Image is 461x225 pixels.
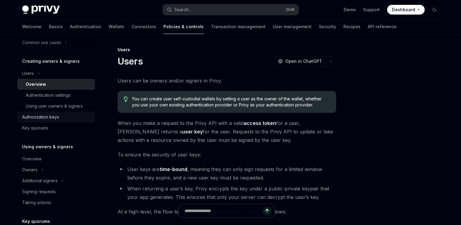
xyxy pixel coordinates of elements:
button: Open in ChatGPT [274,56,326,66]
a: Connectors [132,19,156,34]
span: You can create user self-custodial wallets by setting a user as the owner of the wallet, whether ... [132,96,330,108]
a: Welcome [22,19,42,34]
a: Signing requests [17,186,95,197]
div: Overview [22,155,42,163]
div: Signing requests [22,188,56,195]
a: Authentication [70,19,101,34]
div: Authorization keys [22,113,59,121]
span: Users can be owners and/or signers in Privy. [118,76,336,85]
a: Support [363,7,380,13]
span: To ensure the security of user keys: [118,150,336,159]
span: Dashboard [392,7,415,13]
img: dark logo [22,5,60,14]
a: Wallets [109,19,124,34]
a: User management [273,19,312,34]
div: Users [22,70,34,77]
div: Authentication settings [26,92,71,99]
a: Demo [344,7,356,13]
a: Using user owners & signers [17,101,95,112]
svg: Tip [124,96,128,102]
strong: time-bound [160,166,187,172]
div: Owners [22,166,38,173]
span: When you make a request to the Privy API with a valid for a user, [PERSON_NAME] returns a for the... [118,119,336,144]
button: Send message [263,207,271,215]
div: Using user owners & signers [26,102,83,110]
li: When returning a user’s key, Privy encrypts the key under a public-private keypair that your app ... [118,184,336,201]
a: Overview [17,153,95,164]
strong: access token [244,120,276,126]
div: Key quorums [22,124,48,132]
button: Toggle dark mode [429,5,439,15]
h5: Key quorums [22,218,50,225]
a: Authorization keys [17,112,95,123]
span: Open in ChatGPT [285,58,322,64]
a: Dashboard [387,5,425,15]
button: Search...CtrlK [163,4,299,15]
h1: Users [118,56,143,67]
a: API reference [368,19,396,34]
div: Taking actions [22,199,51,206]
li: User keys are , meaning they can only sign requests for a limited window before they expire, and ... [118,165,336,182]
h5: Using owners & signers [22,143,73,150]
div: Additional signers [22,177,58,184]
span: Ctrl K [286,7,295,12]
strong: user key [182,129,203,135]
h5: Creating owners & signers [22,58,80,65]
div: Overview [26,81,46,88]
div: Search... [174,6,191,13]
a: Policies & controls [163,19,204,34]
a: Security [319,19,336,34]
div: Users [118,47,336,53]
a: Transaction management [211,19,266,34]
a: Taking actions [17,197,95,208]
a: Overview [17,79,95,90]
a: Authentication settings [17,90,95,101]
a: Recipes [343,19,360,34]
a: Basics [49,19,63,34]
a: Key quorums [17,123,95,133]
